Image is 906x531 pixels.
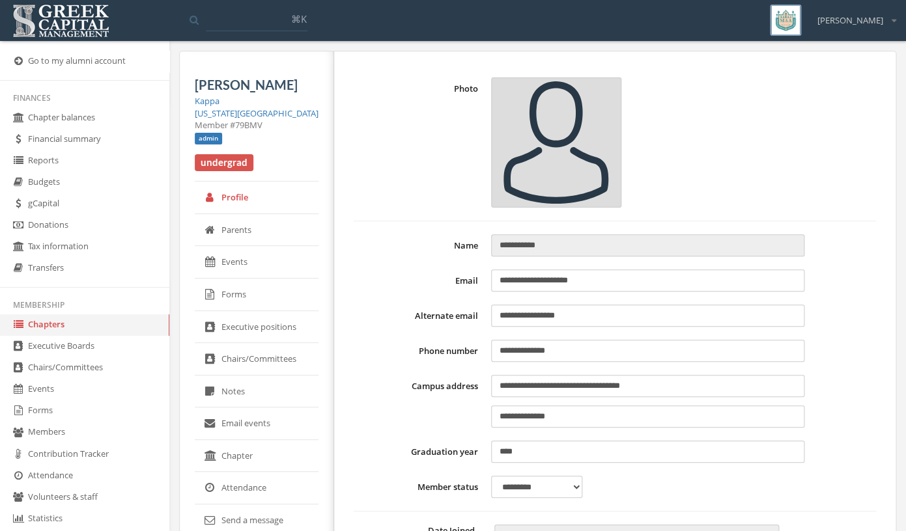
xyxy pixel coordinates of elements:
span: admin [195,133,222,144]
a: Email events [195,407,319,440]
label: Name [354,234,485,256]
a: Kappa [195,95,219,107]
label: Campus address [354,375,485,428]
a: Parents [195,214,319,247]
div: [PERSON_NAME] [809,5,896,27]
label: Member status [354,476,485,498]
span: [PERSON_NAME] [195,77,298,92]
label: Photo [354,77,485,208]
a: Chapter [195,440,319,472]
label: Alternate email [354,305,485,327]
a: Forms [195,279,319,311]
span: undergrad [195,154,253,171]
span: [PERSON_NAME] [817,14,883,27]
a: Chairs/Committees [195,343,319,375]
a: Attendance [195,472,319,504]
span: 79BMV [235,119,262,131]
div: Member # [195,119,319,131]
a: Notes [195,375,319,408]
label: Phone number [354,340,485,362]
a: [US_STATE][GEOGRAPHIC_DATA] [195,107,319,119]
span: ⌘K [291,12,307,25]
a: Profile [195,182,319,214]
label: Email [354,269,485,292]
label: Graduation year [354,441,485,463]
a: Events [195,246,319,279]
a: Executive positions [195,311,319,344]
